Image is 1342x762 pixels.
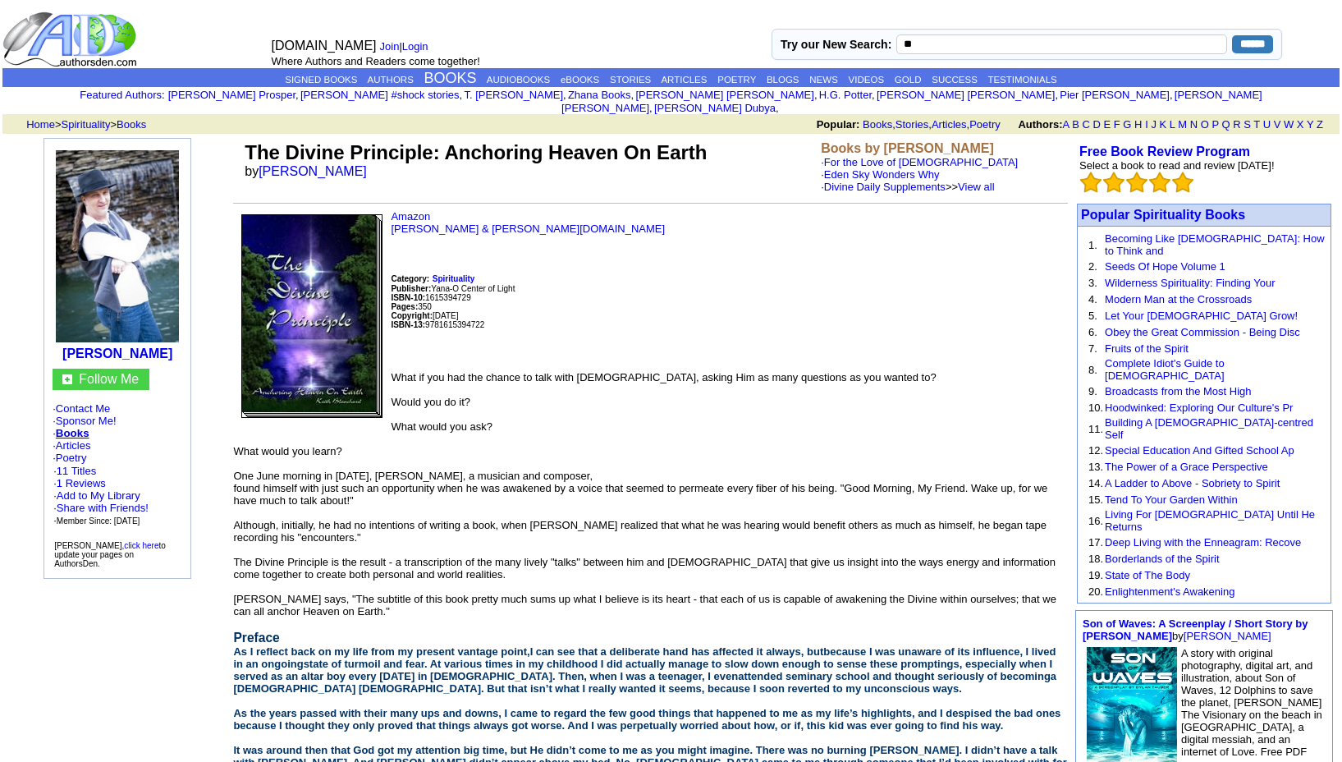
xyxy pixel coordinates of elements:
[932,75,978,85] a: SUCCESS
[1081,208,1245,222] a: Popular Spirituality Books
[1105,536,1301,549] a: Deep Living with the Enneagram: Recove
[653,104,654,113] font: i
[1178,118,1187,131] a: M
[168,89,1262,114] font: , , , , , , , , , ,
[1088,342,1097,355] font: 7.
[1221,118,1230,131] a: Q
[779,104,781,113] font: i
[487,75,550,85] a: AUDIOBOOKS
[1170,118,1175,131] a: L
[245,164,378,178] font: by
[117,118,146,131] a: Books
[285,75,357,85] a: SIGNED BOOKS
[433,311,458,320] font: [DATE]
[54,541,166,568] font: [PERSON_NAME], to update your pages on AuthorsDen.
[300,89,460,101] a: [PERSON_NAME] #shock stories
[1088,293,1097,305] font: 4.
[1088,385,1097,397] font: 9.
[1083,617,1308,642] a: Son of Waves: A Screenplay / Short Story by [PERSON_NAME]
[433,274,475,283] b: Spirituality
[717,75,756,85] a: POETRY
[818,91,819,100] font: i
[168,89,295,101] a: [PERSON_NAME] Prosper
[821,156,1018,193] font: ·
[566,91,568,100] font: i
[62,118,111,131] a: Spirituality
[561,75,599,85] a: eBOOKS
[1079,159,1275,172] font: Select a book to read and review [DATE]!
[62,347,172,360] b: [PERSON_NAME]
[56,439,91,452] a: Articles
[2,11,140,68] img: logo_ad.gif
[21,118,146,131] font: > >
[1105,385,1251,397] a: Broadcasts from the Most High
[1274,118,1281,131] a: V
[1173,91,1175,100] font: i
[1088,515,1103,527] font: 16.
[1060,89,1170,101] a: Pier [PERSON_NAME]
[402,40,428,53] a: Login
[1151,118,1157,131] a: J
[424,70,477,86] a: BOOKS
[1172,172,1193,193] img: bigemptystars.png
[1149,172,1170,193] img: bigemptystars.png
[561,89,1262,114] a: [PERSON_NAME] [PERSON_NAME]
[817,118,1338,131] font: , , ,
[241,214,382,418] img: 36177.JPG
[391,302,418,311] b: Pages:
[391,293,470,302] font: 1615394729
[79,372,139,386] font: Follow Me
[1088,260,1097,273] font: 2.
[1105,310,1298,322] a: Let Your [DEMOGRAPHIC_DATA] Grow!
[56,452,87,464] a: Poetry
[391,320,425,329] b: ISBN-13:
[1284,118,1294,131] a: W
[1088,310,1097,322] font: 5.
[1105,277,1275,289] a: Wilderness Spirituality: Finding Your
[1263,118,1271,131] a: U
[877,89,1055,101] a: [PERSON_NAME] [PERSON_NAME]
[380,40,400,53] a: Join
[272,55,480,67] font: Where Authors and Readers come together!
[1088,569,1103,581] font: 19.
[57,465,96,477] a: 11 Titles
[635,89,813,101] a: [PERSON_NAME] [PERSON_NAME]
[987,75,1056,85] a: TESTIMONIALS
[1105,342,1189,355] a: Fruits of the Spirit
[1105,585,1234,598] a: Enlightenment's Awakening
[391,302,431,311] font: 350
[53,465,149,526] font: · ·
[124,541,158,550] a: click here
[819,89,872,101] a: H.G. Potter
[62,374,72,384] img: gc.jpg
[849,75,884,85] a: VIDEOS
[824,156,1018,168] a: For the Love of [DEMOGRAPHIC_DATA]
[1088,326,1097,338] font: 6.
[610,75,651,85] a: STORIES
[1201,118,1209,131] a: O
[433,272,475,284] a: Spirituality
[1058,91,1060,100] font: i
[1190,118,1198,131] a: N
[57,477,106,489] a: 1 Reviews
[932,118,967,131] a: Articles
[809,75,838,85] a: NEWS
[1079,145,1250,158] b: Free Book Review Program
[391,284,515,293] font: Yana-O Center of Light
[1105,493,1238,506] a: Tend To Your Garden Within
[1088,536,1103,549] font: 17.
[661,75,707,85] a: ARTICLES
[233,371,1056,617] font: What if you had the chance to talk with [DEMOGRAPHIC_DATA], asking Him as many questions as you w...
[57,502,149,514] a: Share with Friends!
[958,181,995,193] a: View all
[391,274,429,283] b: Category:
[1088,493,1103,506] font: 15.
[56,415,117,427] a: Sponsor Me!
[1233,118,1240,131] a: R
[969,118,1001,131] a: Poetry
[1088,423,1103,435] font: 11.
[1105,416,1313,441] a: Building A [DEMOGRAPHIC_DATA]-centred Self
[1105,444,1294,457] a: Special Education And Gifted School Ap
[259,164,367,178] a: [PERSON_NAME]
